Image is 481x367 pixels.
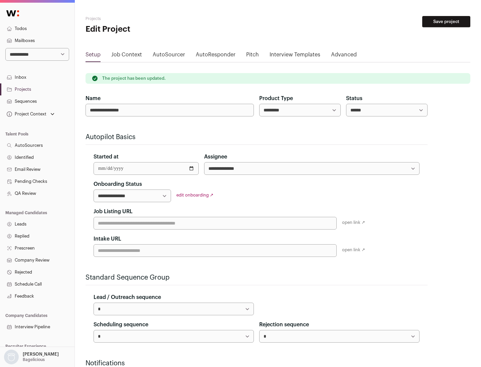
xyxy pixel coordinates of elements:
p: Bagelicious [23,357,45,362]
p: The project has been updated. [102,76,166,81]
button: Open dropdown [3,350,60,364]
a: Advanced [331,51,357,61]
label: Started at [94,153,119,161]
h2: Projects [86,16,214,21]
div: Project Context [5,111,46,117]
button: Open dropdown [5,109,56,119]
label: Job Listing URL [94,208,133,216]
label: Onboarding Status [94,180,142,188]
a: AutoSourcer [153,51,185,61]
h1: Edit Project [86,24,214,35]
label: Intake URL [94,235,121,243]
label: Status [346,94,362,102]
a: Setup [86,51,101,61]
a: AutoResponder [196,51,235,61]
label: Name [86,94,101,102]
label: Rejection sequence [259,321,309,329]
p: [PERSON_NAME] [23,352,59,357]
label: Lead / Outreach sequence [94,293,161,301]
img: Wellfound [3,7,23,20]
label: Assignee [204,153,227,161]
a: Pitch [246,51,259,61]
label: Product Type [259,94,293,102]
a: Interview Templates [270,51,320,61]
img: nopic.png [4,350,19,364]
h2: Autopilot Basics [86,132,428,142]
a: edit onboarding ↗ [176,193,213,197]
label: Scheduling sequence [94,321,148,329]
button: Save project [422,16,470,27]
h2: Standard Sequence Group [86,273,428,282]
a: Job Context [111,51,142,61]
